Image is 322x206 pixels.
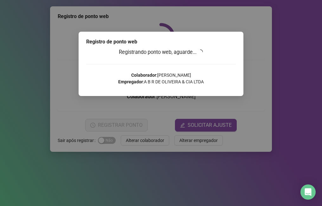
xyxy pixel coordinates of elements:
p: : [PERSON_NAME] : A B R DE OLIVEIRA & CIA LTDA [86,72,236,85]
h3: Registrando ponto web, aguarde... [86,48,236,56]
span: loading [197,49,203,55]
div: Registro de ponto web [86,38,236,46]
strong: Empregador [118,79,143,84]
strong: Colaborador [131,73,156,78]
div: Open Intercom Messenger [300,184,316,200]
